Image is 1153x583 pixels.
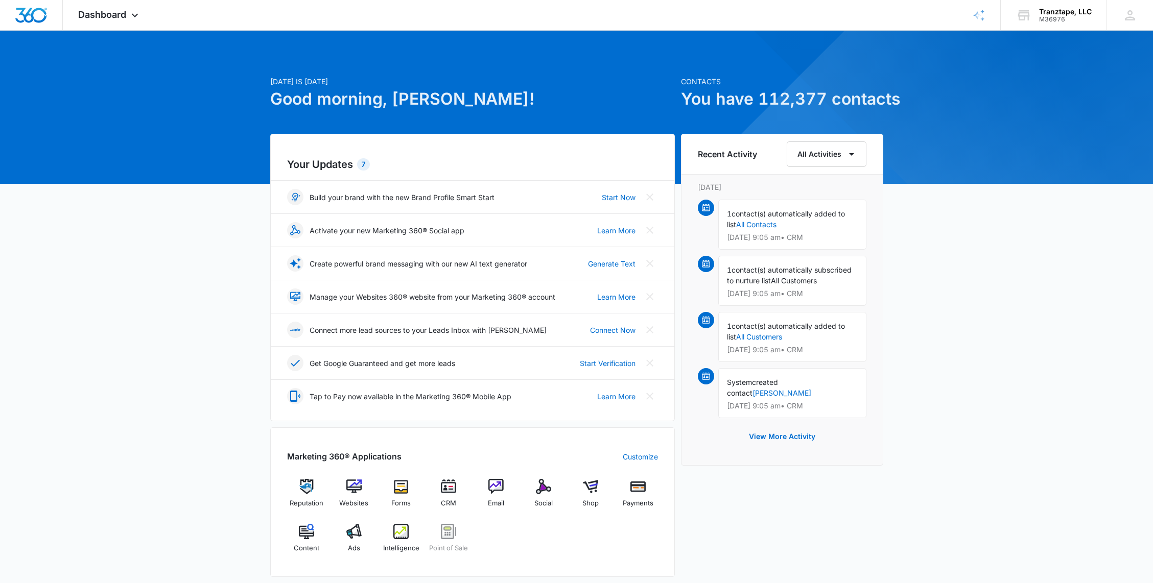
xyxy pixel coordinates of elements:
[391,498,411,508] span: Forms
[681,76,883,87] p: Contacts
[736,332,782,341] a: All Customers
[348,543,360,553] span: Ads
[590,325,636,335] a: Connect Now
[310,192,495,203] p: Build your brand with the new Brand Profile Smart Start
[739,424,826,449] button: View More Activity
[642,355,658,371] button: Close
[727,378,752,386] span: System
[287,479,326,516] a: Reputation
[582,498,599,508] span: Shop
[727,402,858,409] p: [DATE] 9:05 am • CRM
[441,498,456,508] span: CRM
[524,479,563,516] a: Social
[602,192,636,203] a: Start Now
[727,209,732,218] span: 1
[429,524,468,561] a: Point of Sale
[642,222,658,238] button: Close
[287,157,658,172] h2: Your Updates
[383,543,419,553] span: Intelligence
[488,498,504,508] span: Email
[382,524,421,561] a: Intelligence
[727,234,858,241] p: [DATE] 9:05 am • CRM
[571,479,610,516] a: Shop
[727,209,845,229] span: contact(s) automatically added to list
[310,358,455,369] p: Get Google Guaranteed and get more leads
[78,9,126,20] span: Dashboard
[287,524,326,561] a: Content
[339,498,368,508] span: Websites
[334,524,373,561] a: Ads
[429,543,468,553] span: Point of Sale
[580,358,636,369] a: Start Verification
[642,388,658,404] button: Close
[727,378,778,397] span: created contact
[642,189,658,205] button: Close
[310,258,527,269] p: Create powerful brand messaging with our new AI text generator
[642,288,658,305] button: Close
[736,220,776,229] a: All Contacts
[771,276,817,285] span: All Customers
[294,543,319,553] span: Content
[752,388,811,397] a: [PERSON_NAME]
[623,498,653,508] span: Payments
[477,479,516,516] a: Email
[642,322,658,338] button: Close
[357,158,370,171] div: 7
[727,265,732,274] span: 1
[290,498,323,508] span: Reputation
[270,76,675,87] p: [DATE] is [DATE]
[310,291,555,302] p: Manage your Websites 360® website from your Marketing 360® account
[727,322,845,341] span: contact(s) automatically added to list
[597,225,636,236] a: Learn More
[534,498,553,508] span: Social
[623,451,658,462] a: Customize
[382,479,421,516] a: Forms
[727,290,858,297] p: [DATE] 9:05 am • CRM
[597,291,636,302] a: Learn More
[270,87,675,111] h1: Good morning, [PERSON_NAME]!
[642,255,658,272] button: Close
[310,325,547,335] p: Connect more lead sources to your Leads Inbox with [PERSON_NAME]
[681,87,883,111] h1: You have 112,377 contacts
[1039,16,1092,23] div: account id
[619,479,658,516] a: Payments
[1039,8,1092,16] div: account name
[727,265,852,285] span: contact(s) automatically subscribed to nurture list
[597,391,636,402] a: Learn More
[698,182,866,192] p: [DATE]
[310,225,464,236] p: Activate your new Marketing 360® Social app
[727,322,732,330] span: 1
[698,148,757,160] h6: Recent Activity
[334,479,373,516] a: Websites
[787,141,866,167] button: All Activities
[310,391,511,402] p: Tap to Pay now available in the Marketing 360® Mobile App
[287,450,402,463] h2: Marketing 360® Applications
[588,258,636,269] a: Generate Text
[429,479,468,516] a: CRM
[727,346,858,353] p: [DATE] 9:05 am • CRM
